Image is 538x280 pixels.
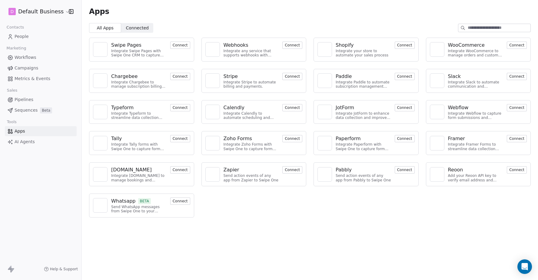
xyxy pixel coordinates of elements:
a: Zoho Forms [224,135,279,142]
a: Webflow [448,104,503,111]
div: Reoon [448,166,463,174]
a: NA [317,167,332,182]
div: Integrate Typeform to streamline data collection and customer engagement. [111,111,167,120]
img: NA [320,170,329,179]
a: NA [205,167,220,182]
div: Integrate Chargebee to manage subscription billing and customer data. [111,80,167,89]
button: Connect [282,42,302,49]
div: Integrate Calendly to automate scheduling and event management. [224,111,279,120]
a: Connect [282,167,302,173]
a: Zapier [224,166,279,174]
button: Connect [507,73,527,80]
div: Send action events of any app from Pabbly to Swipe One [336,174,391,182]
span: Workflows [15,54,36,61]
img: NA [320,107,329,116]
div: Integrate Tally forms with Swipe One to capture form data. [111,142,167,151]
a: Connect [170,198,190,204]
div: Integrate Zoho Forms with Swipe One to capture form submissions. [224,142,279,151]
span: Marketing [4,44,29,53]
a: NA [93,73,108,88]
img: NA [96,201,105,210]
button: Connect [282,166,302,174]
a: Pabbly [336,166,391,174]
button: Connect [170,197,190,205]
a: Calendly [224,104,279,111]
a: Connect [507,73,527,79]
button: Connect [507,42,527,49]
a: NA [430,105,444,119]
div: Integrate Slack to automate communication and collaboration. [448,80,503,89]
a: Connect [170,136,190,141]
button: Connect [170,104,190,111]
a: NA [317,136,332,150]
a: Paddle [336,73,391,80]
div: Paperform [336,135,361,142]
a: Chargebee [111,73,167,80]
div: WooCommerce [448,42,485,49]
span: People [15,33,29,40]
img: NA [208,139,217,148]
a: NA [93,42,108,57]
a: Connect [282,136,302,141]
span: Tools [4,117,19,127]
a: NA [205,136,220,150]
div: Integrate Swipe Pages with Swipe One CRM to capture lead data. [111,49,167,58]
button: Connect [507,135,527,142]
span: Apps [89,7,109,16]
img: NA [96,107,105,116]
img: NA [320,139,329,148]
div: Integrate WooCommerce to manage orders and customer data [448,49,503,58]
div: [DOMAIN_NAME] [111,166,152,174]
div: Integrate Stripe to automate billing and payments. [224,80,279,89]
a: WooCommerce [448,42,503,49]
a: Connect [395,136,415,141]
div: Send action events of any app from Zapier to Swipe One [224,174,279,182]
div: Integrate Paperform with Swipe One to capture form submissions. [336,142,391,151]
a: Campaigns [5,63,77,73]
div: Typeform [111,104,134,111]
div: Tally [111,135,122,142]
a: Connect [395,105,415,110]
a: Connect [170,42,190,48]
div: Integrate Paddle to automate subscription management and customer engagement. [336,80,391,89]
a: Typeform [111,104,167,111]
a: Shopify [336,42,391,49]
div: Zapier [224,166,239,174]
img: NA [208,170,217,179]
span: Default Business [18,8,64,15]
button: Connect [395,73,415,80]
span: BETA [138,198,151,204]
a: NA [317,73,332,88]
img: NA [433,76,442,85]
a: Connect [282,105,302,110]
button: Connect [282,104,302,111]
span: Campaigns [15,65,38,71]
span: Connected [126,25,149,31]
img: NA [96,139,105,148]
span: Apps [15,128,25,134]
button: Connect [395,135,415,142]
a: Connect [507,136,527,141]
img: NA [433,139,442,148]
div: Add your Reoon API key to verify email address and reduce bounces [448,174,503,182]
div: Integrate JotForm to enhance data collection and improve customer engagement. [336,111,391,120]
a: JotForm [336,104,391,111]
img: NA [320,76,329,85]
div: Chargebee [111,73,138,80]
div: Integrate [DOMAIN_NAME] to manage bookings and streamline scheduling. [111,174,167,182]
a: Connect [395,73,415,79]
button: Connect [395,104,415,111]
a: WhatsappBETA [111,197,167,205]
img: NA [320,45,329,54]
a: Paperform [336,135,391,142]
a: Stripe [224,73,279,80]
a: NA [205,42,220,57]
a: Connect [282,73,302,79]
button: Connect [507,104,527,111]
div: Slack [448,73,461,80]
div: Integrate any service that supports webhooks with Swipe One to capture and automate data workflows. [224,49,279,58]
div: Whatsapp [111,197,136,205]
a: NA [205,73,220,88]
button: Connect [395,42,415,49]
div: Webhooks [224,42,248,49]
